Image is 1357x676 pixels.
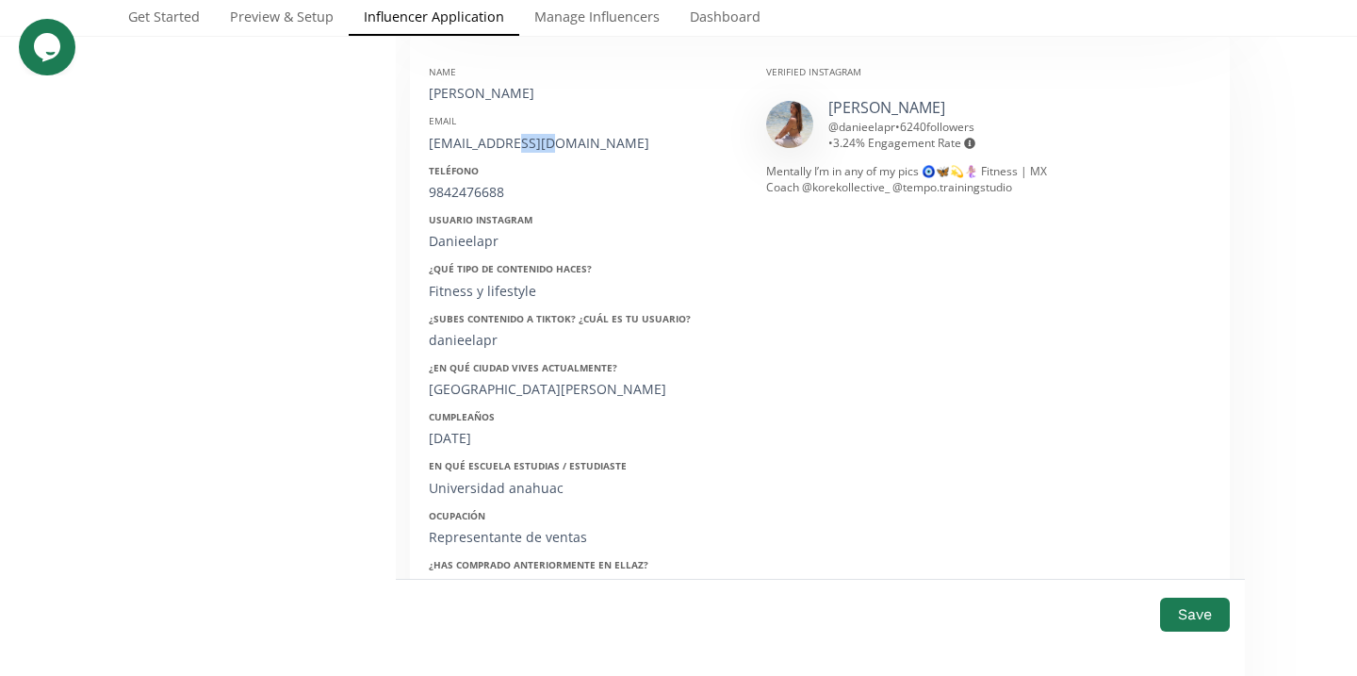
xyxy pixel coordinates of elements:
strong: En qué escuela estudias / estudiaste [429,459,627,472]
div: Representante de ventas [429,528,738,547]
strong: ¿Qué tipo de contenido haces? [429,262,592,275]
strong: Usuario Instagram [429,213,532,226]
div: Danieelapr [429,232,738,251]
div: [GEOGRAPHIC_DATA][PERSON_NAME] [429,380,738,399]
div: [EMAIL_ADDRESS][DOMAIN_NAME] [429,134,738,153]
strong: ¿Has comprado anteriormente en ellaz? [429,558,648,571]
strong: ¿En qué ciudad vives actualmente? [429,361,617,374]
div: Verified Instagram [766,65,1075,78]
div: 9842476688 [429,183,738,202]
div: danieelapr [429,331,738,350]
button: Save [1160,597,1230,632]
span: 3.24 % Engagement Rate [833,135,975,151]
span: 6240 followers [900,119,974,135]
strong: Ocupación [429,509,485,522]
strong: Teléfono [429,164,479,177]
div: [PERSON_NAME] [429,84,738,103]
div: [DATE] [429,429,738,448]
img: 561548512_18532582279008653_2927105354345170077_n.jpg [766,101,813,148]
div: Fitness y lifestyle [429,282,738,301]
div: Email [429,114,738,127]
a: [PERSON_NAME] [828,97,945,118]
iframe: chat widget [19,19,79,75]
div: Name [429,65,738,78]
div: Si [429,577,738,596]
div: @ danieelapr • • [828,119,1075,151]
div: Mentally I’m in any of my pics 🧿🦋💫🧜🏼‍♀️ Fitness | MX Coach @korekollective_ @tempo.trainingstudio [766,163,1075,195]
strong: Cumpleaños [429,410,495,423]
div: Universidad anahuac [429,479,738,498]
strong: ¿Subes contenido a Tiktok? ¿Cuál es tu usuario? [429,312,691,325]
